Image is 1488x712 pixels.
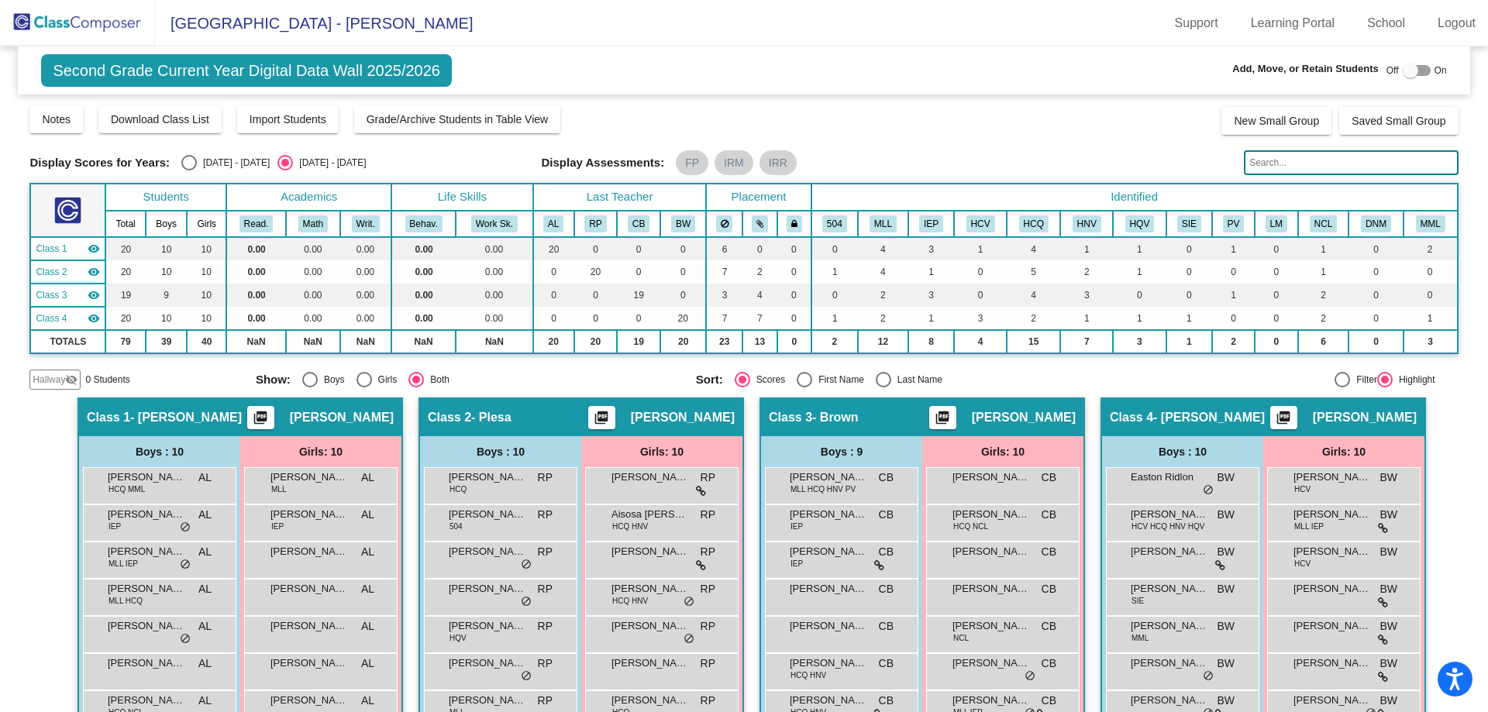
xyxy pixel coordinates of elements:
th: Boys [146,211,188,237]
button: AL [543,215,563,232]
td: 0 [1255,330,1298,353]
td: 0.00 [340,237,391,260]
span: RP [538,470,553,486]
td: 4 [858,260,908,284]
button: NCL [1310,215,1338,232]
td: 0 [1348,260,1403,284]
button: Behav. [405,215,443,232]
span: RP [538,507,553,523]
td: 10 [146,237,188,260]
button: MLL [870,215,897,232]
button: SIE [1177,215,1201,232]
button: Print Students Details [929,406,956,429]
span: Class 4 [1110,410,1153,425]
th: Courtney Brown [617,211,660,237]
td: 19 [617,330,660,353]
span: Second Grade Current Year Digital Data Wall 2025/2026 [41,54,452,87]
td: 2 [742,260,777,284]
td: 0 [574,307,618,330]
button: HCQ [1019,215,1049,232]
td: 1 [1212,284,1255,307]
td: Brandi Wolfe - Wolfe [30,307,105,330]
span: do_not_disturb_alt [1203,484,1214,497]
span: MLL [271,483,286,495]
td: 0 [1348,237,1403,260]
a: School [1355,11,1417,36]
mat-icon: visibility [88,242,100,255]
span: Class 3 [769,410,812,425]
th: Girls [187,211,226,237]
td: 3 [1113,330,1166,353]
td: 3 [1060,284,1113,307]
td: 4 [1007,237,1061,260]
span: CB [879,470,894,486]
div: Last Name [891,373,942,387]
span: [PERSON_NAME] [952,470,1030,485]
td: 0 [954,284,1007,307]
td: 1 [1404,307,1458,330]
td: NaN [391,330,456,353]
span: [PERSON_NAME] [611,470,689,485]
td: 0.00 [286,284,340,307]
td: 7 [706,307,742,330]
td: Romana Plesa - Plesa [30,260,105,284]
button: Work Sk. [471,215,518,232]
button: LM [1266,215,1287,232]
button: HCV [966,215,995,232]
td: 6 [1298,330,1349,353]
td: 2 [1007,307,1061,330]
span: [PERSON_NAME] [290,410,394,425]
span: CB [1042,470,1056,486]
th: Monitored ML [1404,211,1458,237]
button: DNM [1361,215,1391,232]
td: 7 [1060,330,1113,353]
td: 40 [187,330,226,353]
mat-icon: visibility [88,266,100,278]
td: 0 [1255,284,1298,307]
td: 0.00 [226,260,286,284]
span: [GEOGRAPHIC_DATA] - [PERSON_NAME] [155,11,473,36]
span: [PERSON_NAME] [270,507,348,522]
span: - [PERSON_NAME] [1153,410,1265,425]
td: 0.00 [226,307,286,330]
td: 3 [706,284,742,307]
mat-radio-group: Select an option [181,155,366,170]
td: 0 [1166,284,1212,307]
td: 0.00 [456,237,533,260]
span: Show: [256,373,291,387]
th: Keep away students [706,211,742,237]
th: Do Not Move [1348,211,1403,237]
td: 2 [1212,330,1255,353]
td: 0.00 [456,284,533,307]
th: Hi Cap - Non-Verbal Qualification [1060,211,1113,237]
span: BW [1379,470,1397,486]
td: 4 [1007,284,1061,307]
div: Boys : 10 [79,436,240,467]
span: HCV [1294,483,1311,495]
td: 4 [742,284,777,307]
td: 2 [1298,284,1349,307]
td: 10 [146,307,188,330]
mat-icon: visibility [88,289,100,301]
td: 0.00 [340,307,391,330]
td: 0.00 [340,284,391,307]
span: RP [701,470,715,486]
div: [DATE] - [DATE] [293,156,366,170]
td: 0 [1348,284,1403,307]
span: - Plesa [471,410,511,425]
td: 0 [533,260,574,284]
span: Sort: [696,373,723,387]
td: 3 [1404,330,1458,353]
th: Hi Cap - Quantitative Qualification [1007,211,1061,237]
td: 0.00 [286,237,340,260]
div: Girls: 10 [922,436,1083,467]
mat-chip: FP [676,150,708,175]
th: Romana Plesa [574,211,618,237]
span: Class 1 [36,242,67,256]
span: On [1435,64,1447,77]
td: 2 [858,284,908,307]
td: 1 [1298,237,1349,260]
button: Print Students Details [1270,406,1297,429]
mat-radio-group: Select an option [696,372,1125,387]
td: 1 [1212,237,1255,260]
